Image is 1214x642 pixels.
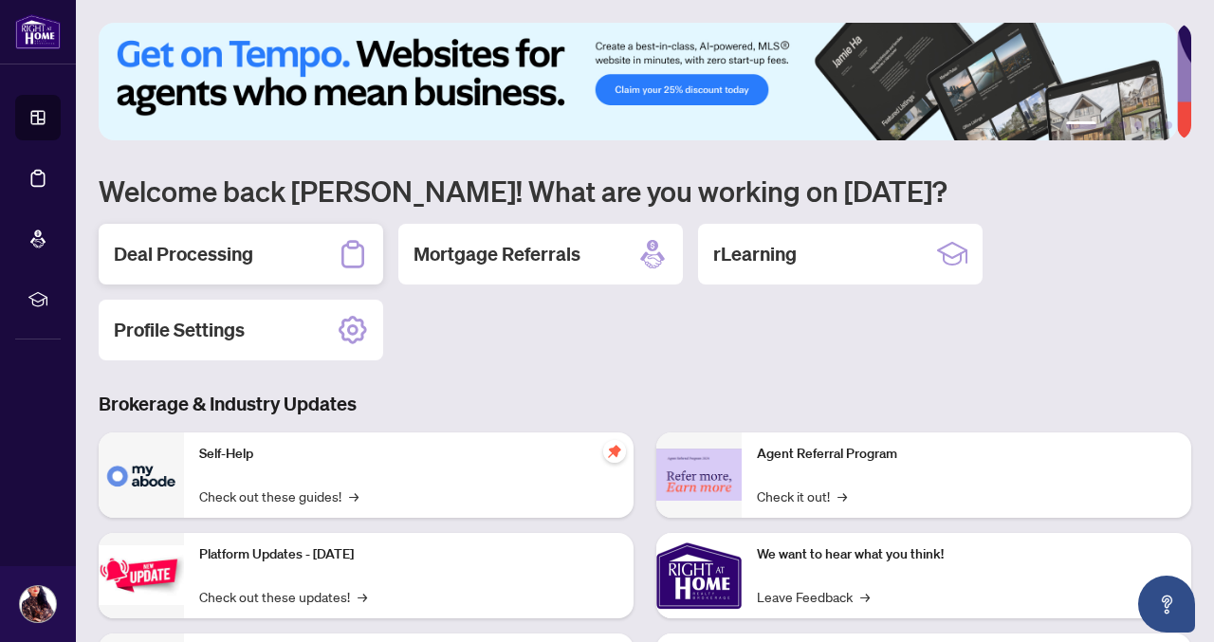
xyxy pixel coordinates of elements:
[1150,121,1157,129] button: 5
[1134,121,1142,129] button: 4
[199,444,618,465] p: Self-Help
[1138,576,1195,633] button: Open asap
[713,241,797,267] h2: rLearning
[837,486,847,506] span: →
[757,444,1176,465] p: Agent Referral Program
[860,586,870,607] span: →
[199,486,359,506] a: Check out these guides!→
[656,449,742,501] img: Agent Referral Program
[99,432,184,518] img: Self-Help
[358,586,367,607] span: →
[99,391,1191,417] h3: Brokerage & Industry Updates
[15,14,61,49] img: logo
[349,486,359,506] span: →
[199,586,367,607] a: Check out these updates!→
[1165,121,1172,129] button: 6
[99,23,1177,140] img: Slide 0
[99,173,1191,209] h1: Welcome back [PERSON_NAME]! What are you working on [DATE]?
[199,544,618,565] p: Platform Updates - [DATE]
[757,544,1176,565] p: We want to hear what you think!
[1066,121,1096,129] button: 1
[114,317,245,343] h2: Profile Settings
[114,241,253,267] h2: Deal Processing
[414,241,580,267] h2: Mortgage Referrals
[757,486,847,506] a: Check it out!→
[1119,121,1127,129] button: 3
[757,586,870,607] a: Leave Feedback→
[656,533,742,618] img: We want to hear what you think!
[603,440,626,463] span: pushpin
[99,545,184,605] img: Platform Updates - July 21, 2025
[1104,121,1112,129] button: 2
[20,586,56,622] img: Profile Icon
